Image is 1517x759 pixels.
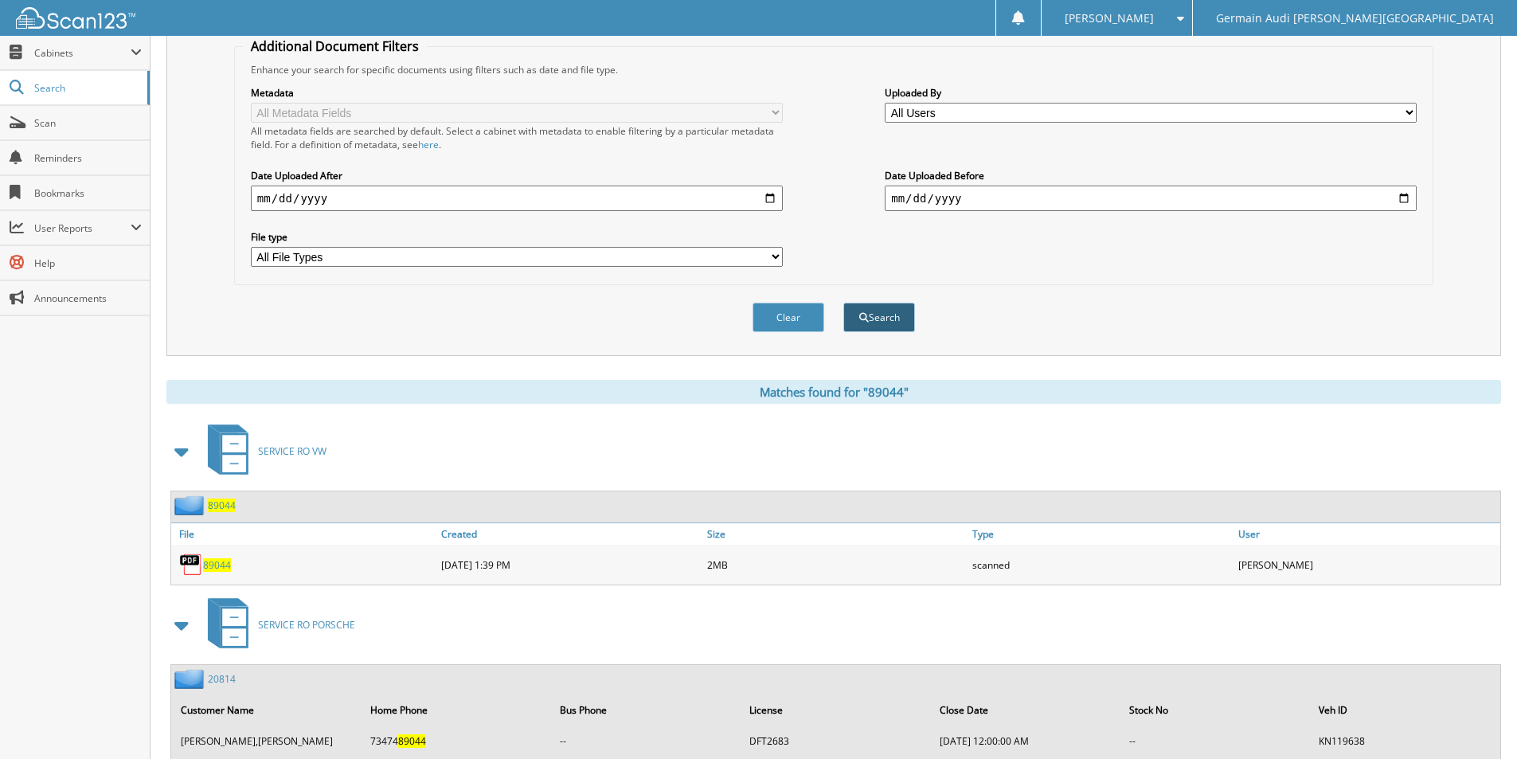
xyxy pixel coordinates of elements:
a: here [418,138,439,151]
input: end [885,186,1417,211]
img: folder2.png [174,495,208,515]
td: -- [552,728,740,754]
iframe: Chat Widget [1437,683,1517,759]
span: 89044 [398,734,426,748]
span: Cabinets [34,46,131,60]
a: SERVICE RO VW [198,420,326,483]
td: KN119638 [1311,728,1499,754]
label: Uploaded By [885,86,1417,100]
span: SERVICE RO VW [258,444,326,458]
th: Customer Name [173,694,361,726]
a: SERVICE RO PORSCHE [198,593,355,656]
span: Bookmarks [34,186,142,200]
span: Reminders [34,151,142,165]
a: Type [968,523,1234,545]
button: Search [843,303,915,332]
button: Clear [753,303,824,332]
div: [PERSON_NAME] [1234,549,1500,581]
th: Close Date [932,694,1120,726]
a: Created [437,523,703,545]
input: start [251,186,783,211]
div: [DATE] 1:39 PM [437,549,703,581]
span: SERVICE RO PORSCHE [258,618,355,632]
img: folder2.png [174,669,208,689]
img: PDF.png [179,553,203,577]
td: [DATE] 12:00:00 AM [932,728,1120,754]
td: 73474 [362,728,550,754]
span: Scan [34,116,142,130]
div: Matches found for "89044" [166,380,1501,404]
img: scan123-logo-white.svg [16,7,135,29]
label: File type [251,230,783,244]
a: File [171,523,437,545]
span: Announcements [34,291,142,305]
span: User Reports [34,221,131,235]
td: -- [1121,728,1309,754]
div: 2MB [703,549,969,581]
div: Enhance your search for specific documents using filters such as date and file type. [243,63,1425,76]
th: License [741,694,929,726]
th: Bus Phone [552,694,740,726]
span: Help [34,256,142,270]
a: 89044 [208,499,236,512]
th: Veh ID [1311,694,1499,726]
span: Search [34,81,139,95]
label: Date Uploaded Before [885,169,1417,182]
span: Germain Audi [PERSON_NAME][GEOGRAPHIC_DATA] [1216,14,1494,23]
a: 20814 [208,672,236,686]
div: scanned [968,549,1234,581]
a: User [1234,523,1500,545]
th: Stock No [1121,694,1309,726]
label: Date Uploaded After [251,169,783,182]
a: 89044 [203,558,231,572]
td: [PERSON_NAME],[PERSON_NAME] [173,728,361,754]
label: Metadata [251,86,783,100]
legend: Additional Document Filters [243,37,427,55]
div: All metadata fields are searched by default. Select a cabinet with metadata to enable filtering b... [251,124,783,151]
a: Size [703,523,969,545]
th: Home Phone [362,694,550,726]
td: DFT2683 [741,728,929,754]
span: [PERSON_NAME] [1065,14,1154,23]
